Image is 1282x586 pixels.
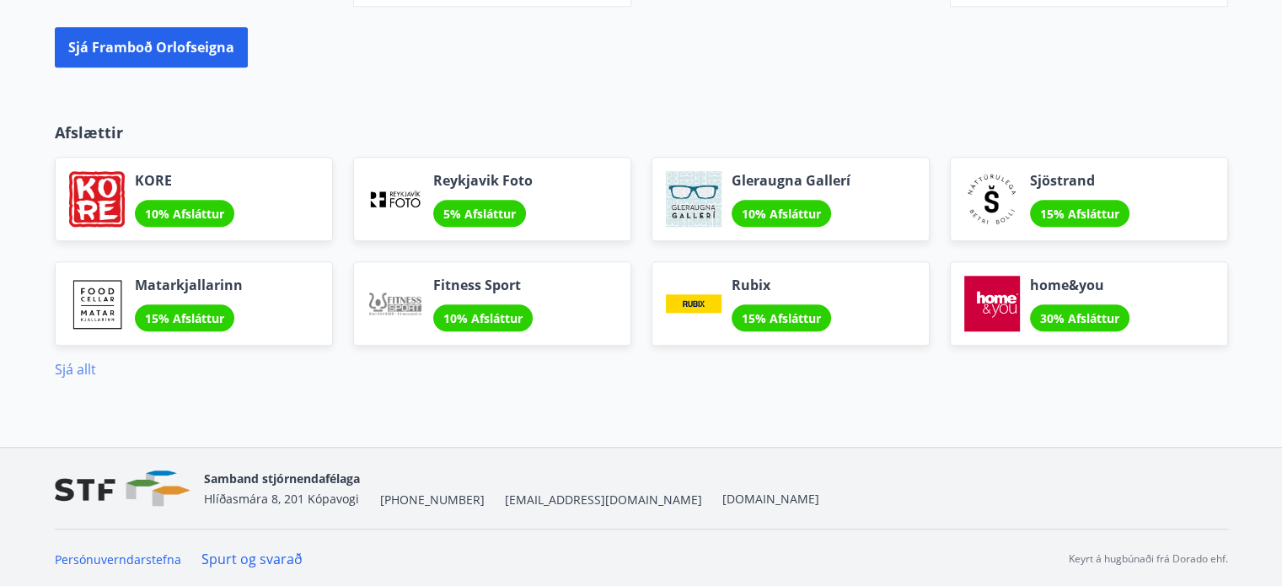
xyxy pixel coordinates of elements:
span: Gleraugna Gallerí [732,171,850,190]
span: 10% Afsláttur [742,206,821,222]
a: Persónuverndarstefna [55,551,181,567]
a: Spurt og svarað [201,550,303,568]
span: Matarkjallarinn [135,276,243,294]
span: 30% Afsláttur [1040,310,1119,326]
span: 10% Afsláttur [145,206,224,222]
span: Sjöstrand [1030,171,1129,190]
p: Afslættir [55,121,1228,143]
span: home&you [1030,276,1129,294]
p: Keyrt á hugbúnaði frá Dorado ehf. [1069,551,1228,567]
span: 15% Afsláttur [742,310,821,326]
span: [EMAIL_ADDRESS][DOMAIN_NAME] [505,492,702,508]
span: 15% Afsláttur [145,310,224,326]
span: 15% Afsláttur [1040,206,1119,222]
span: 10% Afsláttur [443,310,523,326]
a: [DOMAIN_NAME] [722,491,819,507]
span: Rubix [732,276,831,294]
span: Reykjavik Foto [433,171,533,190]
img: vjCaq2fThgY3EUYqSgpjEiBg6WP39ov69hlhuPVN.png [55,470,190,507]
span: Hlíðasmára 8, 201 Kópavogi [204,491,359,507]
span: [PHONE_NUMBER] [380,492,485,508]
span: 5% Afsláttur [443,206,516,222]
a: Sjá allt [55,360,96,379]
span: KORE [135,171,234,190]
span: Samband stjórnendafélaga [204,470,360,487]
span: Fitness Sport [433,276,533,294]
button: Sjá framboð orlofseigna [55,27,248,67]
